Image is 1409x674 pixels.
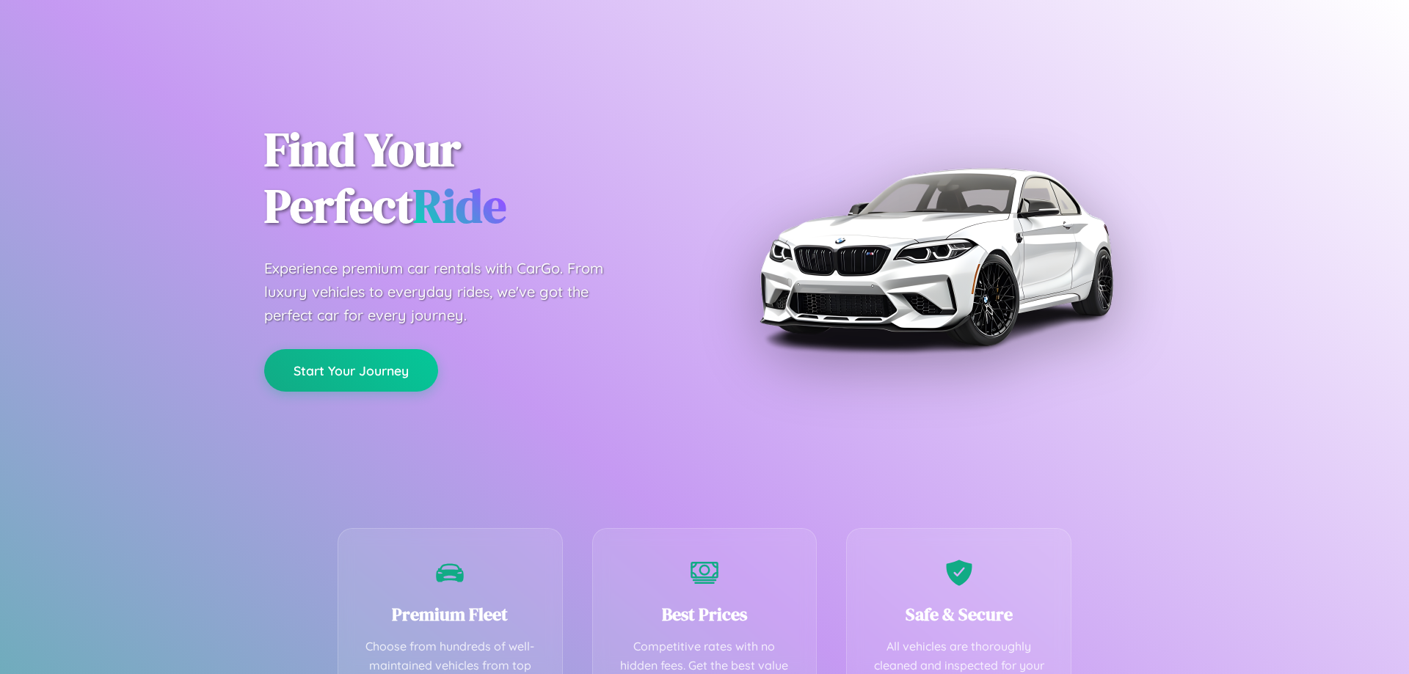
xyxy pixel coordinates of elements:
[264,349,438,392] button: Start Your Journey
[413,174,506,238] span: Ride
[264,257,631,327] p: Experience premium car rentals with CarGo. From luxury vehicles to everyday rides, we've got the ...
[360,602,540,626] h3: Premium Fleet
[264,122,682,235] h1: Find Your Perfect
[869,602,1049,626] h3: Safe & Secure
[615,602,795,626] h3: Best Prices
[752,73,1119,440] img: Premium BMW car rental vehicle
